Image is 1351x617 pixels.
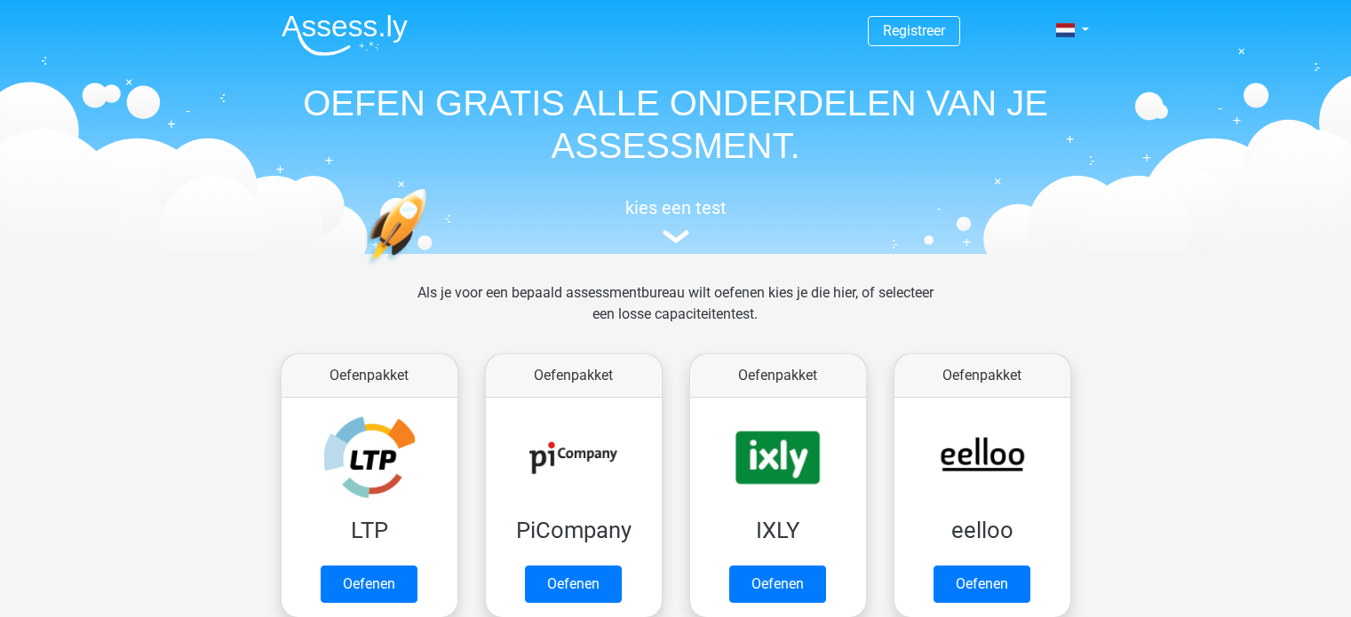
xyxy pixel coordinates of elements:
a: kies een test [267,197,1085,244]
a: Registreer [883,22,945,39]
img: Assessly [282,14,408,56]
img: assessment [663,230,689,243]
img: oefenen [365,188,496,349]
a: Oefenen [729,566,826,603]
h1: OEFEN GRATIS ALLE ONDERDELEN VAN JE ASSESSMENT. [267,82,1085,167]
a: Oefenen [525,566,622,603]
a: Oefenen [934,566,1030,603]
h5: kies een test [267,197,1085,218]
div: Als je voor een bepaald assessmentbureau wilt oefenen kies je die hier, of selecteer een losse ca... [403,282,948,346]
a: Oefenen [321,566,417,603]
